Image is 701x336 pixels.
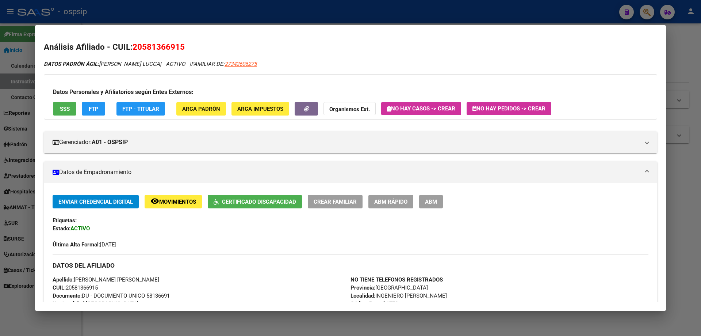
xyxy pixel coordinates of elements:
[350,284,428,291] span: [GEOGRAPHIC_DATA]
[44,61,99,67] strong: DATOS PADRÓN ÁGIL:
[159,199,196,205] span: Movimientos
[53,292,82,299] strong: Documento:
[350,276,443,283] strong: NO TIENE TELEFONOS REGISTRADOS
[89,106,99,112] span: FTP
[467,102,551,115] button: No hay Pedidos -> Crear
[70,225,90,232] strong: ACTIVO
[191,61,257,67] span: FAMILIAR DE:
[58,199,133,205] span: Enviar Credencial Digital
[145,195,202,208] button: Movimientos
[231,102,289,116] button: ARCA Impuestos
[53,276,74,283] strong: Apellido:
[53,276,159,283] span: [PERSON_NAME] [PERSON_NAME]
[222,199,296,205] span: Certificado Discapacidad
[53,284,98,291] span: 20581366915
[237,106,283,112] span: ARCA Impuestos
[314,199,357,205] span: Crear Familiar
[53,292,170,299] span: DU - DOCUMENTO UNICO 58136691
[53,261,648,269] h3: DATOS DEL AFILIADO
[133,42,185,52] span: 20581366915
[350,292,375,299] strong: Localidad:
[53,195,139,208] button: Enviar Credencial Digital
[323,102,376,116] button: Organismos Ext.
[176,102,226,116] button: ARCA Padrón
[676,311,694,329] iframe: Intercom live chat
[53,284,66,291] strong: CUIL:
[308,195,363,208] button: Crear Familiar
[116,102,165,116] button: FTP - Titular
[44,41,657,53] h2: Análisis Afiliado - CUIL:
[419,195,443,208] button: ABM
[53,88,648,97] h3: Datos Personales y Afiliatorios según Entes Externos:
[350,301,398,307] span: 1773
[44,131,657,153] mat-expansion-panel-header: Gerenciador:A01 - OSPSIP
[53,217,77,224] strong: Etiquetas:
[44,61,257,67] i: | ACTIVO |
[53,102,76,116] button: SSS
[350,292,447,299] span: INGENIERO [PERSON_NAME]
[53,301,138,307] span: [GEOGRAPHIC_DATA]
[381,102,461,115] button: No hay casos -> Crear
[44,61,160,67] span: [PERSON_NAME] LUCCA
[387,105,455,112] span: No hay casos -> Crear
[53,168,640,177] mat-panel-title: Datos de Empadronamiento
[472,105,545,112] span: No hay Pedidos -> Crear
[350,284,375,291] strong: Provincia:
[53,301,86,307] strong: Nacionalidad:
[53,138,640,147] mat-panel-title: Gerenciador:
[225,61,257,67] span: 27342606275
[368,195,413,208] button: ABM Rápido
[350,301,386,307] strong: Código Postal:
[329,106,370,113] strong: Organismos Ext.
[44,161,657,183] mat-expansion-panel-header: Datos de Empadronamiento
[53,225,70,232] strong: Estado:
[53,241,116,248] span: [DATE]
[53,241,100,248] strong: Última Alta Formal:
[182,106,220,112] span: ARCA Padrón
[374,199,407,205] span: ABM Rápido
[82,102,105,116] button: FTP
[60,106,70,112] span: SSS
[208,195,302,208] button: Certificado Discapacidad
[122,106,159,112] span: FTP - Titular
[425,199,437,205] span: ABM
[150,197,159,205] mat-icon: remove_red_eye
[92,138,128,147] strong: A01 - OSPSIP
